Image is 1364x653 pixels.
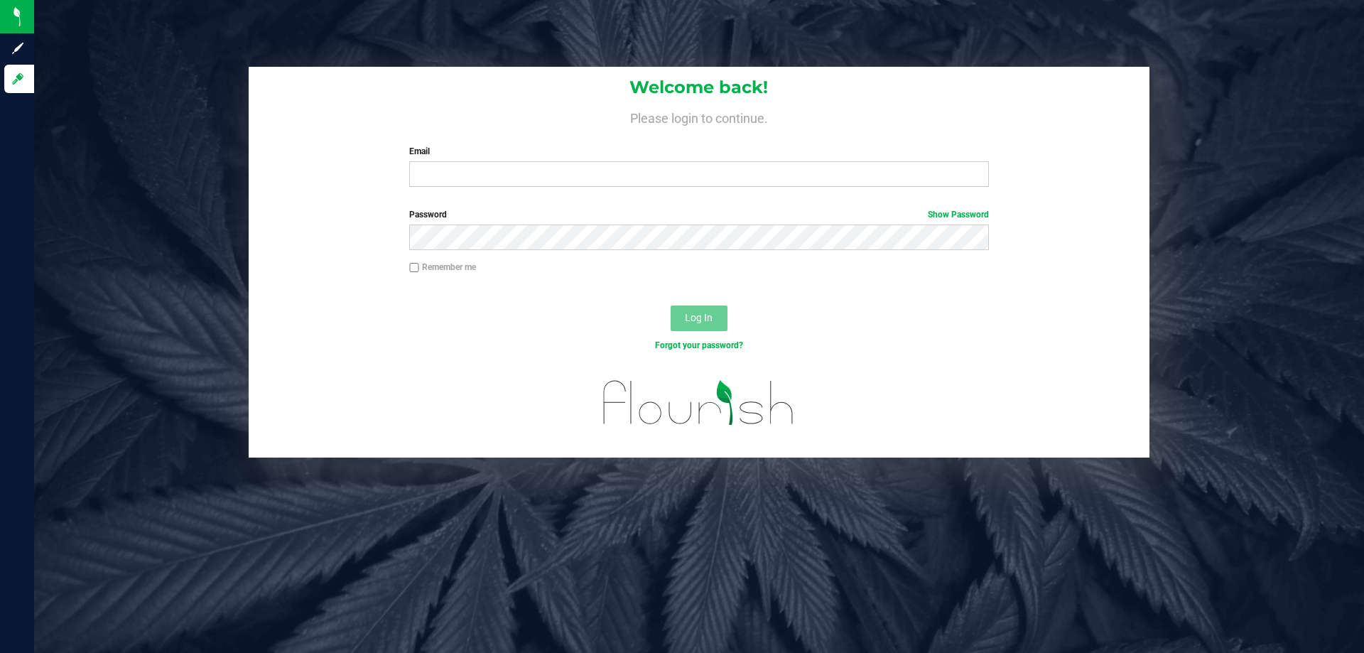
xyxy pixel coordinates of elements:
[655,340,743,350] a: Forgot your password?
[586,367,811,439] img: flourish_logo.svg
[249,78,1149,97] h1: Welcome back!
[11,72,25,86] inline-svg: Log in
[409,210,447,220] span: Password
[685,312,713,323] span: Log In
[249,108,1149,125] h4: Please login to continue.
[928,210,989,220] a: Show Password
[11,41,25,55] inline-svg: Sign up
[671,306,727,331] button: Log In
[409,261,476,274] label: Remember me
[409,263,419,273] input: Remember me
[409,145,988,158] label: Email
